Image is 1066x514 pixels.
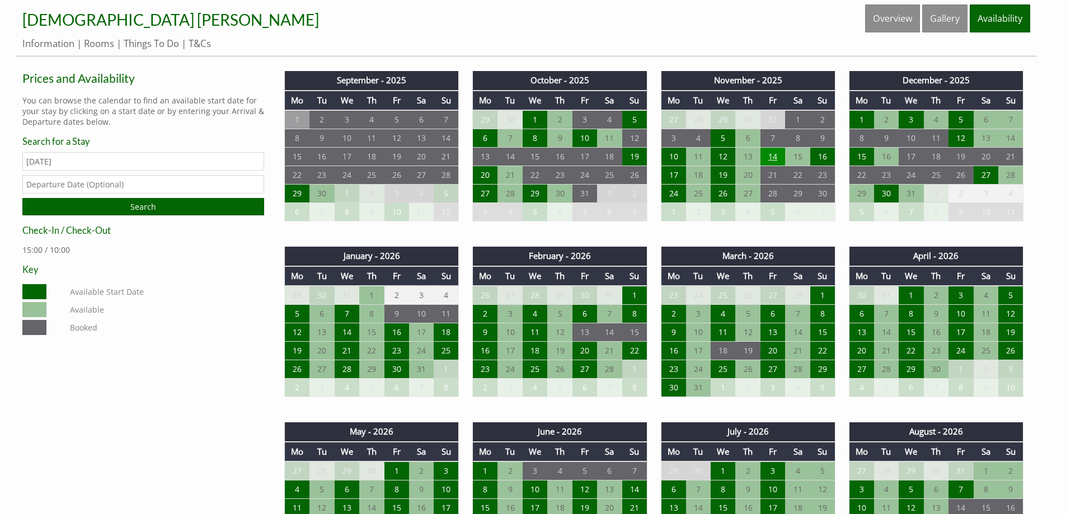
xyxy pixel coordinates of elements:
td: 17 [661,166,685,185]
th: April - 2026 [849,247,1023,266]
td: 1 [359,286,384,305]
td: 23 [309,166,334,185]
td: 16 [547,148,572,166]
td: 3 [384,185,409,203]
td: 10 [572,129,597,148]
th: Su [622,91,647,110]
th: Tu [686,266,711,286]
th: We [335,91,359,110]
th: Mo [661,266,685,286]
td: 11 [359,129,384,148]
th: Th [924,266,948,286]
input: Departure Date (Optional) [22,175,264,194]
td: 19 [948,148,973,166]
td: 22 [285,166,309,185]
td: 30 [309,286,334,305]
th: Th [735,266,760,286]
th: Mo [849,266,874,286]
th: Mo [849,91,874,110]
td: 27 [409,166,434,185]
th: Su [622,266,647,286]
td: 4 [998,185,1023,203]
td: 5 [849,203,874,221]
td: 8 [597,203,622,221]
td: 3 [473,203,497,221]
td: 5 [434,185,458,203]
td: 28 [998,166,1023,185]
td: 19 [622,148,647,166]
td: 10 [384,203,409,221]
th: Th [359,266,384,286]
td: 24 [572,166,597,185]
td: 6 [974,110,998,129]
input: Arrival Date [22,152,264,171]
td: 1 [661,203,685,221]
td: 10 [974,203,998,221]
td: 6 [760,305,785,323]
span: [DEMOGRAPHIC_DATA] [PERSON_NAME] [22,10,319,29]
th: Th [359,91,384,110]
td: 20 [473,166,497,185]
th: Tu [874,266,899,286]
td: 13 [409,129,434,148]
th: Tu [874,91,899,110]
td: 5 [998,286,1023,305]
td: 28 [686,110,711,129]
td: 27 [735,185,760,203]
th: Mo [285,266,309,286]
th: Mo [661,91,685,110]
td: 2 [473,305,497,323]
td: 24 [335,166,359,185]
td: 4 [686,129,711,148]
td: 30 [309,185,334,203]
td: 25 [686,185,711,203]
td: 31 [899,185,923,203]
td: 8 [359,305,384,323]
th: We [711,91,735,110]
td: 2 [359,185,384,203]
th: Sa [597,266,622,286]
td: 24 [899,166,923,185]
td: 7 [998,110,1023,129]
td: 31 [874,286,899,305]
td: 31 [597,286,622,305]
td: 31 [760,110,785,129]
th: Mo [473,91,497,110]
th: March - 2026 [661,247,835,266]
td: 3 [948,286,973,305]
td: 14 [998,129,1023,148]
a: Things To Do [124,37,179,50]
th: Fr [384,91,409,110]
td: 21 [434,148,458,166]
td: 29 [473,110,497,129]
td: 2 [622,185,647,203]
th: Su [998,266,1023,286]
td: 25 [359,166,384,185]
td: 5 [622,110,647,129]
td: 2 [874,110,899,129]
td: 12 [384,129,409,148]
td: 2 [686,203,711,221]
td: 7 [760,129,785,148]
td: 6 [735,129,760,148]
th: Tu [497,266,522,286]
td: 5 [735,305,760,323]
td: 5 [760,203,785,221]
th: Su [434,266,458,286]
td: 31 [335,286,359,305]
td: 9 [810,129,835,148]
td: 8 [849,129,874,148]
td: 3 [899,110,923,129]
td: 12 [711,148,735,166]
td: 10 [661,148,685,166]
td: 3 [335,110,359,129]
th: Fr [384,266,409,286]
td: 26 [622,166,647,185]
td: 2 [547,110,572,129]
td: 18 [924,148,948,166]
td: 9 [874,129,899,148]
td: 9 [547,129,572,148]
td: 30 [874,185,899,203]
td: 7 [434,110,458,129]
td: 9 [384,305,409,323]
